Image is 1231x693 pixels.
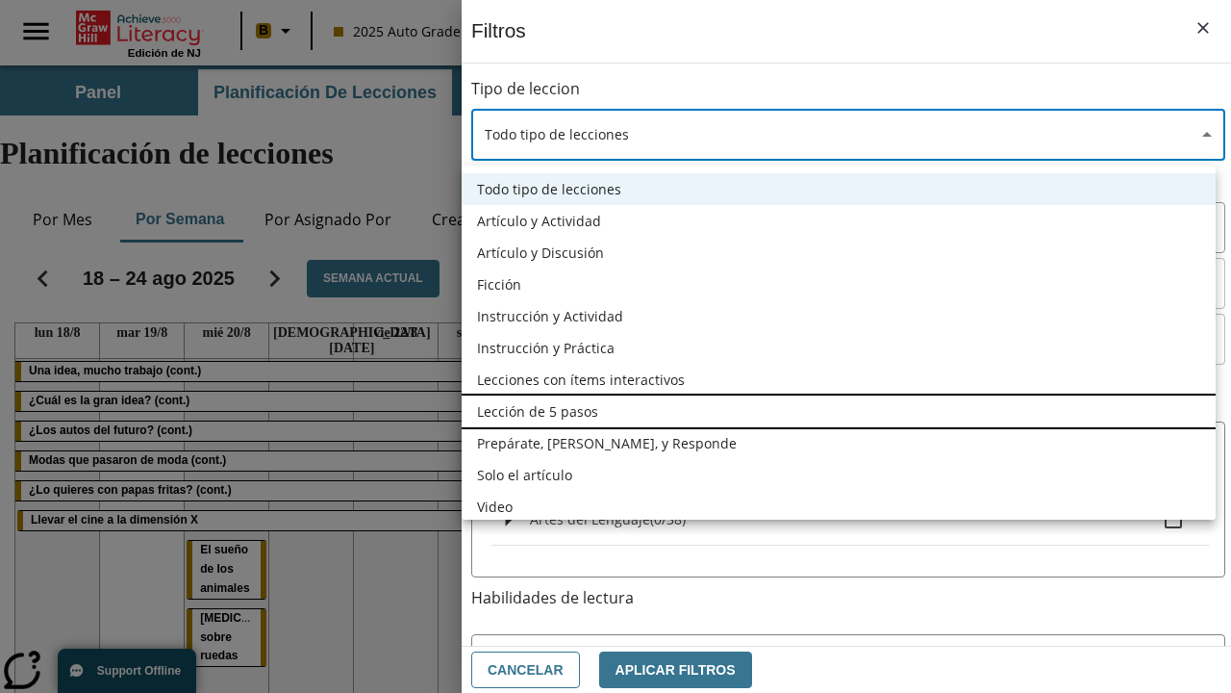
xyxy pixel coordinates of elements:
li: Video [462,491,1216,523]
li: Ficción [462,269,1216,300]
li: Todo tipo de lecciones [462,173,1216,205]
li: Instrucción y Práctica [462,332,1216,364]
li: Prepárate, [PERSON_NAME], y Responde [462,427,1216,459]
li: Lección de 5 pasos [462,396,1216,427]
li: Lecciones con ítems interactivos [462,364,1216,396]
li: Instrucción y Actividad [462,300,1216,332]
li: Solo el artículo [462,459,1216,491]
li: Artículo y Actividad [462,205,1216,237]
ul: Seleccione un tipo de lección [462,166,1216,530]
li: Artículo y Discusión [462,237,1216,269]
